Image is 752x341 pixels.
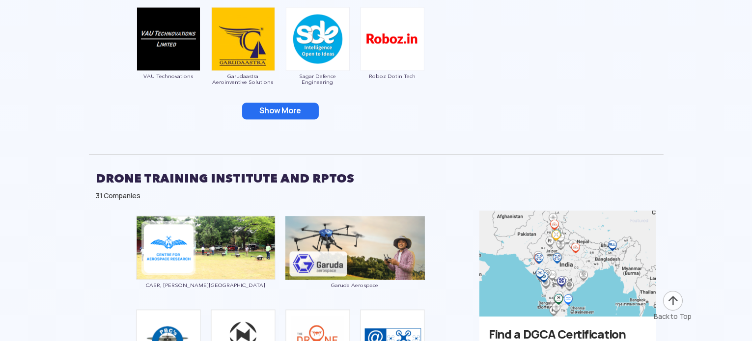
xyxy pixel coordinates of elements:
[211,34,276,85] a: Garudaastra Aeroinventive Solutions
[136,282,276,288] span: CASR, [PERSON_NAME][GEOGRAPHIC_DATA]
[136,34,201,79] a: VAU Technovations
[285,243,425,288] a: Garuda Aerospace
[211,73,276,85] span: Garudaastra Aeroinventive Solutions
[137,7,200,71] img: img_vau.png
[360,73,425,79] span: Roboz Dotin Tech
[242,103,319,119] button: Show More
[286,7,350,71] img: ic_sagardefence.png
[479,210,656,316] img: bg_advert_training_sidebar.png
[285,282,425,288] span: Garuda Aerospace
[211,7,275,71] img: ic_garudaastra.png
[360,34,425,79] a: Roboz Dotin Tech
[654,312,692,321] div: Back to Top
[662,290,684,312] img: ic_arrow-up.png
[136,243,276,289] a: CASR, [PERSON_NAME][GEOGRAPHIC_DATA]
[136,73,201,79] span: VAU Technovations
[285,34,350,85] a: Sagar Defence Engineering
[96,191,656,201] div: 31 Companies
[361,7,424,71] img: img_roboz.png
[285,73,350,85] span: Sagar Defence Engineering
[96,166,656,191] h2: DRONE TRAINING INSTITUTE AND RPTOS
[136,215,276,280] img: ic_annauniversity_block.png
[285,216,425,280] img: ic_garudarpto_eco.png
